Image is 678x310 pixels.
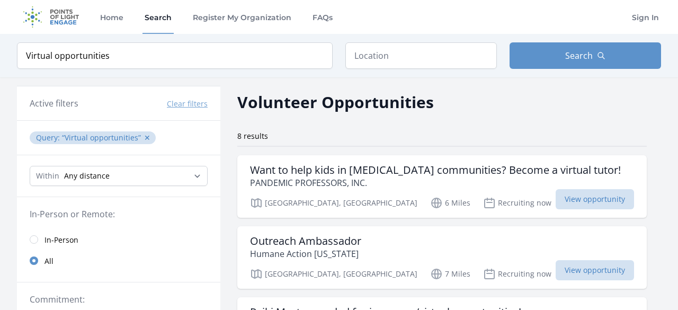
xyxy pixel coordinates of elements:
[17,250,220,271] a: All
[250,235,361,247] h3: Outreach Ambassador
[250,247,361,260] p: Humane Action [US_STATE]
[17,42,333,69] input: Keyword
[237,226,647,289] a: Outreach Ambassador Humane Action [US_STATE] [GEOGRAPHIC_DATA], [GEOGRAPHIC_DATA] 7 Miles Recruit...
[36,132,62,143] span: Query :
[30,97,78,110] h3: Active filters
[62,132,141,143] q: Virtual opportunities
[44,235,78,245] span: In-Person
[237,155,647,218] a: Want to help kids in [MEDICAL_DATA] communities? Become a virtual tutor! PANDEMIC PROFESSORS, INC...
[556,260,634,280] span: View opportunity
[30,166,208,186] select: Search Radius
[250,164,621,176] h3: Want to help kids in [MEDICAL_DATA] communities? Become a virtual tutor!
[565,49,593,62] span: Search
[30,293,208,306] legend: Commitment:
[483,268,551,280] p: Recruiting now
[483,197,551,209] p: Recruiting now
[430,268,470,280] p: 7 Miles
[345,42,497,69] input: Location
[237,131,268,141] span: 8 results
[17,229,220,250] a: In-Person
[144,132,150,143] button: ✕
[430,197,470,209] p: 6 Miles
[250,176,621,189] p: PANDEMIC PROFESSORS, INC.
[30,208,208,220] legend: In-Person or Remote:
[510,42,661,69] button: Search
[250,268,417,280] p: [GEOGRAPHIC_DATA], [GEOGRAPHIC_DATA]
[250,197,417,209] p: [GEOGRAPHIC_DATA], [GEOGRAPHIC_DATA]
[556,189,634,209] span: View opportunity
[44,256,53,267] span: All
[237,90,434,114] h2: Volunteer Opportunities
[167,99,208,109] button: Clear filters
